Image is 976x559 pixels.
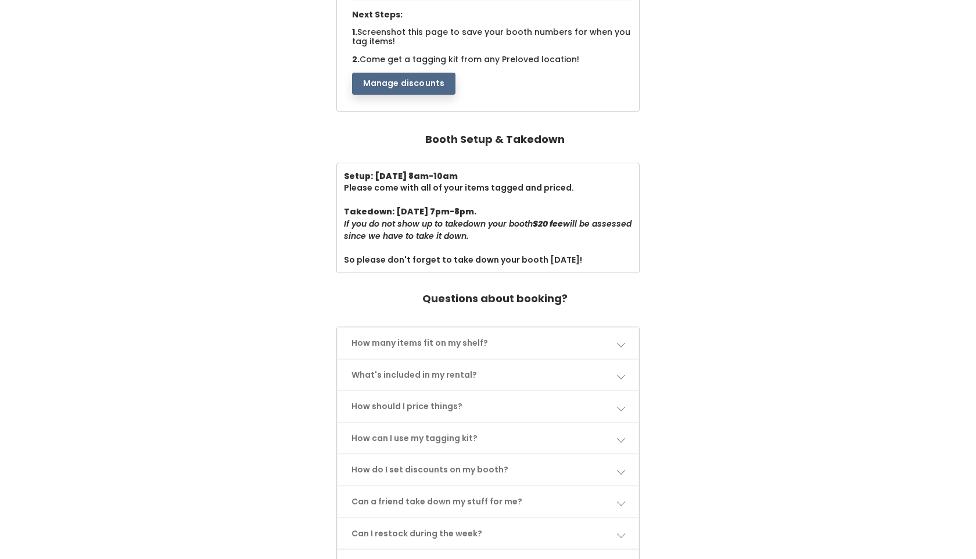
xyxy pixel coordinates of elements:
div: Please come with all of your items tagged and priced. So please don't forget to take down your bo... [344,170,633,266]
i: If you do not show up to takedown your booth will be assessed since we have to take it down. [344,218,631,242]
button: Manage discounts [352,73,456,95]
a: How can I use my tagging kit? [338,423,639,454]
h4: Questions about booking? [422,287,568,310]
span: Come get a tagging kit from any Preloved location! [360,53,579,65]
a: Can I restock during the week? [338,518,639,549]
a: What's included in my rental? [338,360,639,390]
h4: Booth Setup & Takedown [425,128,565,151]
a: How do I set discounts on my booth? [338,454,639,485]
b: Setup: [DATE] 8am-10am [344,170,458,182]
a: Manage discounts [352,77,456,89]
b: Takedown: [DATE] 7pm-8pm. [344,206,476,217]
b: $20 fee [533,218,563,230]
a: How should I price things? [338,391,639,422]
span: Screenshot this page to save your booth numbers for when you tag items! [352,26,630,46]
a: Can a friend take down my stuff for me? [338,486,639,517]
span: Next Steps: [352,9,403,20]
a: How many items fit on my shelf? [338,328,639,359]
